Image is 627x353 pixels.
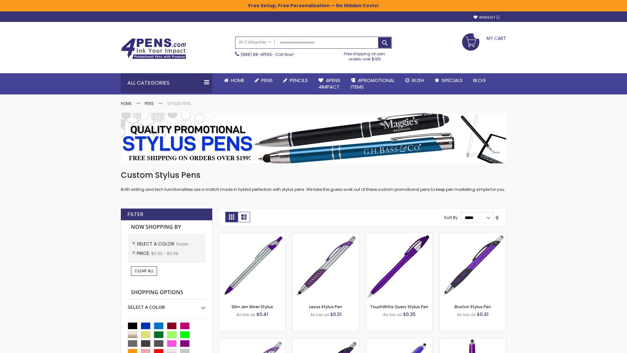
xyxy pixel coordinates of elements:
[137,241,176,247] span: Select A Color
[236,312,255,317] span: As low as
[473,77,486,84] span: Blog
[429,73,468,88] a: Specials
[225,212,238,222] strong: Grid
[290,77,308,84] span: Pencils
[293,233,359,299] img: Lexus Stylus Pen-Purple
[346,73,400,94] a: 4PROMOTIONALITEMS
[145,101,154,106] a: Pens
[440,338,506,344] a: TouchWrite Command Stylus Pen-Purple
[235,37,275,48] a: All Categories
[249,73,278,88] a: Pens
[293,338,359,344] a: Lexus Metallic Stylus Pen-Purple
[219,73,249,88] a: Home
[219,233,285,299] img: Slim Jen Silver Stylus-Purple
[121,73,212,93] div: All Categories
[330,311,342,318] span: $0.31
[366,233,432,299] img: TouchWrite Query Stylus Pen-Purple
[261,77,273,84] span: Pens
[239,40,271,45] span: All Categories
[400,73,429,88] a: Rush
[219,233,285,238] a: Slim Jen Silver Stylus-Purple
[370,304,428,310] a: TouchWrite Query Stylus Pen
[468,73,491,88] a: Blog
[444,215,458,220] label: Sort By
[176,241,188,247] span: Purple
[121,113,506,163] img: Stylus Pens
[455,304,491,310] a: Boston Stylus Pen
[219,338,285,344] a: Boston Silver Stylus Pen-Purple
[442,77,463,84] span: Specials
[383,312,402,317] span: As low as
[477,311,489,318] span: $0.41
[313,73,346,94] a: 4Pens4impact
[403,311,416,318] span: $0.35
[231,77,244,84] span: Home
[318,77,340,90] span: 4Pens 4impact
[457,312,476,317] span: As low as
[167,101,191,106] strong: Stylus Pens
[121,170,506,180] h1: Custom Stylus Pens
[440,233,506,299] img: Boston Stylus Pen-Purple
[151,251,178,256] span: $0.00 - $0.99
[293,233,359,238] a: Lexus Stylus Pen-Purple
[440,233,506,238] a: Boston Stylus Pen-Purple
[127,211,143,218] strong: Filter
[366,338,432,344] a: Sierra Stylus Twist Pen-Purple
[128,299,205,311] div: Select A Color
[241,52,294,57] span: - Call Now!
[309,304,342,310] a: Lexus Stylus Pen
[128,220,205,234] strong: Now Shopping by
[121,101,132,106] a: Home
[474,15,500,20] a: Wishlist
[131,266,157,276] a: Clear All
[337,49,392,62] div: Free shipping on pen orders over $199
[310,312,329,317] span: As low as
[366,233,432,238] a: TouchWrite Query Stylus Pen-Purple
[412,77,424,84] span: Rush
[121,170,506,193] div: Both writing and tech functionalities are a match made in hybrid perfection with stylus pens. We ...
[278,73,313,88] a: Pencils
[351,77,395,90] span: 4PROMOTIONAL ITEMS
[121,38,186,59] img: 4Pens Custom Pens and Promotional Products
[256,311,268,318] span: $0.41
[137,250,151,257] span: Price
[128,286,205,300] strong: Shopping Options
[232,304,273,310] a: Slim Jen Silver Stylus
[241,52,272,57] a: (888) 88-4PENS
[135,268,153,274] span: Clear All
